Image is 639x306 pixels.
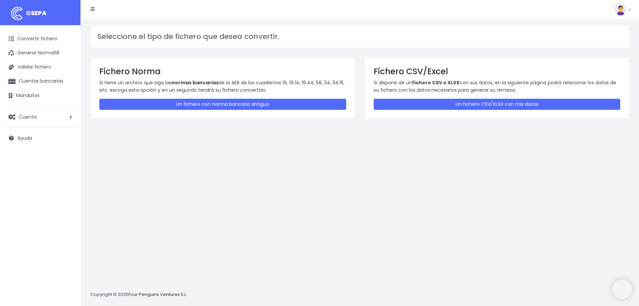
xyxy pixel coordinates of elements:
[97,32,622,41] h3: Seleccione el tipo de fichero que desea convertir.
[91,291,188,298] p: Copyright © 2025 .
[3,74,77,88] a: Cuentas bancarias
[8,5,25,22] img: logo
[412,79,460,86] strong: fichero CSV o XLSX
[99,67,346,76] h3: Fichero Norma
[615,3,627,15] img: profile
[128,291,187,298] a: Four Penguins Ventures S.L.
[26,9,47,17] span: CSEPA
[374,79,621,94] p: Si dispone de un con sus datos, en la siguiente página podrá relacionar los datos de su fichero c...
[171,79,219,86] strong: normas bancarias
[3,60,77,74] a: Validar fichero
[99,79,346,94] p: Si tiene un archivo que siga las de la AEB de los cuadernos 19, 19.14, 19.44, 58, 34, 34.15, etc....
[99,99,346,110] a: Un fichero con norma bancaria antiguo
[3,46,77,60] a: Generar Norma58
[3,110,77,124] a: Cuenta
[19,113,37,120] span: Cuenta
[17,135,32,141] span: Ayuda
[374,99,621,110] a: Un fichero CSV/XLSX con mis datos
[3,131,77,145] a: Ayuda
[374,67,621,76] h3: Fichero CSV/Excel
[3,32,77,46] a: Convertir fichero
[3,89,77,103] a: Mandatos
